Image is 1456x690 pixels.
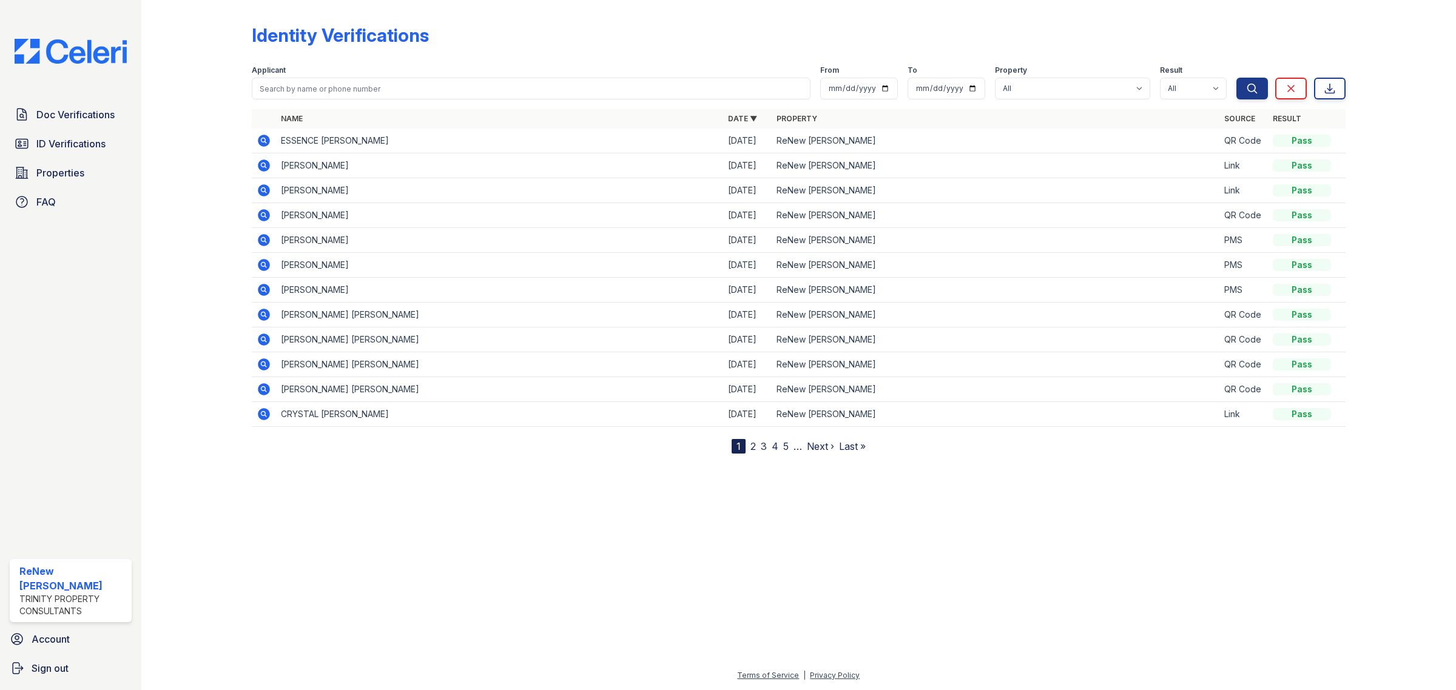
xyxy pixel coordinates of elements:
[252,78,811,99] input: Search by name or phone number
[723,377,772,402] td: [DATE]
[276,228,723,253] td: [PERSON_NAME]
[723,352,772,377] td: [DATE]
[19,564,127,593] div: ReNew [PERSON_NAME]
[276,377,723,402] td: [PERSON_NAME] [PERSON_NAME]
[276,402,723,427] td: CRYSTAL [PERSON_NAME]
[1273,259,1331,271] div: Pass
[772,129,1219,153] td: ReNew [PERSON_NAME]
[276,303,723,327] td: [PERSON_NAME] [PERSON_NAME]
[772,203,1219,228] td: ReNew [PERSON_NAME]
[5,656,136,680] a: Sign out
[1219,129,1268,153] td: QR Code
[723,228,772,253] td: [DATE]
[723,253,772,278] td: [DATE]
[772,303,1219,327] td: ReNew [PERSON_NAME]
[5,39,136,64] img: CE_Logo_Blue-a8612792a0a2168367f1c8372b55b34899dd931a85d93a1a3d3e32e68fde9ad4.png
[772,153,1219,178] td: ReNew [PERSON_NAME]
[1273,209,1331,221] div: Pass
[723,402,772,427] td: [DATE]
[772,327,1219,352] td: ReNew [PERSON_NAME]
[281,114,303,123] a: Name
[36,136,106,151] span: ID Verifications
[995,65,1027,75] label: Property
[772,228,1219,253] td: ReNew [PERSON_NAME]
[36,195,56,209] span: FAQ
[1273,383,1331,395] div: Pass
[1219,178,1268,203] td: Link
[1273,309,1331,321] div: Pass
[36,107,115,122] span: Doc Verifications
[723,129,772,153] td: [DATE]
[772,377,1219,402] td: ReNew [PERSON_NAME]
[5,627,136,651] a: Account
[276,253,723,278] td: [PERSON_NAME]
[1219,278,1268,303] td: PMS
[276,327,723,352] td: [PERSON_NAME] [PERSON_NAME]
[1219,377,1268,402] td: QR Code
[807,440,834,452] a: Next ›
[723,327,772,352] td: [DATE]
[723,303,772,327] td: [DATE]
[908,65,917,75] label: To
[1273,135,1331,147] div: Pass
[36,166,84,180] span: Properties
[772,178,1219,203] td: ReNew [PERSON_NAME]
[276,278,723,303] td: [PERSON_NAME]
[1219,203,1268,228] td: QR Code
[1273,159,1331,172] div: Pass
[10,190,132,214] a: FAQ
[19,593,127,617] div: Trinity Property Consultants
[252,24,429,46] div: Identity Verifications
[737,671,799,680] a: Terms of Service
[820,65,839,75] label: From
[1219,327,1268,352] td: QR Code
[723,203,772,228] td: [DATE]
[276,203,723,228] td: [PERSON_NAME]
[1273,114,1301,123] a: Result
[723,153,772,178] td: [DATE]
[772,352,1219,377] td: ReNew [PERSON_NAME]
[1273,358,1331,370] div: Pass
[777,114,817,123] a: Property
[1219,303,1268,327] td: QR Code
[276,129,723,153] td: ESSENCE [PERSON_NAME]
[1219,402,1268,427] td: Link
[1219,228,1268,253] td: PMS
[723,278,772,303] td: [DATE]
[750,440,756,452] a: 2
[772,253,1219,278] td: ReNew [PERSON_NAME]
[1273,333,1331,346] div: Pass
[1219,153,1268,178] td: Link
[772,402,1219,427] td: ReNew [PERSON_NAME]
[783,440,789,452] a: 5
[728,114,757,123] a: Date ▼
[1224,114,1255,123] a: Source
[1219,352,1268,377] td: QR Code
[1160,65,1182,75] label: Result
[794,439,802,454] span: …
[252,65,286,75] label: Applicant
[276,178,723,203] td: [PERSON_NAME]
[761,440,767,452] a: 3
[32,661,69,675] span: Sign out
[10,102,132,127] a: Doc Verifications
[772,278,1219,303] td: ReNew [PERSON_NAME]
[772,440,778,452] a: 4
[723,178,772,203] td: [DATE]
[1273,408,1331,420] div: Pass
[276,153,723,178] td: [PERSON_NAME]
[732,439,746,454] div: 1
[839,440,866,452] a: Last »
[1273,184,1331,196] div: Pass
[10,161,132,185] a: Properties
[10,132,132,156] a: ID Verifications
[32,632,70,646] span: Account
[276,352,723,377] td: [PERSON_NAME] [PERSON_NAME]
[1273,234,1331,246] div: Pass
[803,671,806,680] div: |
[810,671,860,680] a: Privacy Policy
[1219,253,1268,278] td: PMS
[1273,284,1331,296] div: Pass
